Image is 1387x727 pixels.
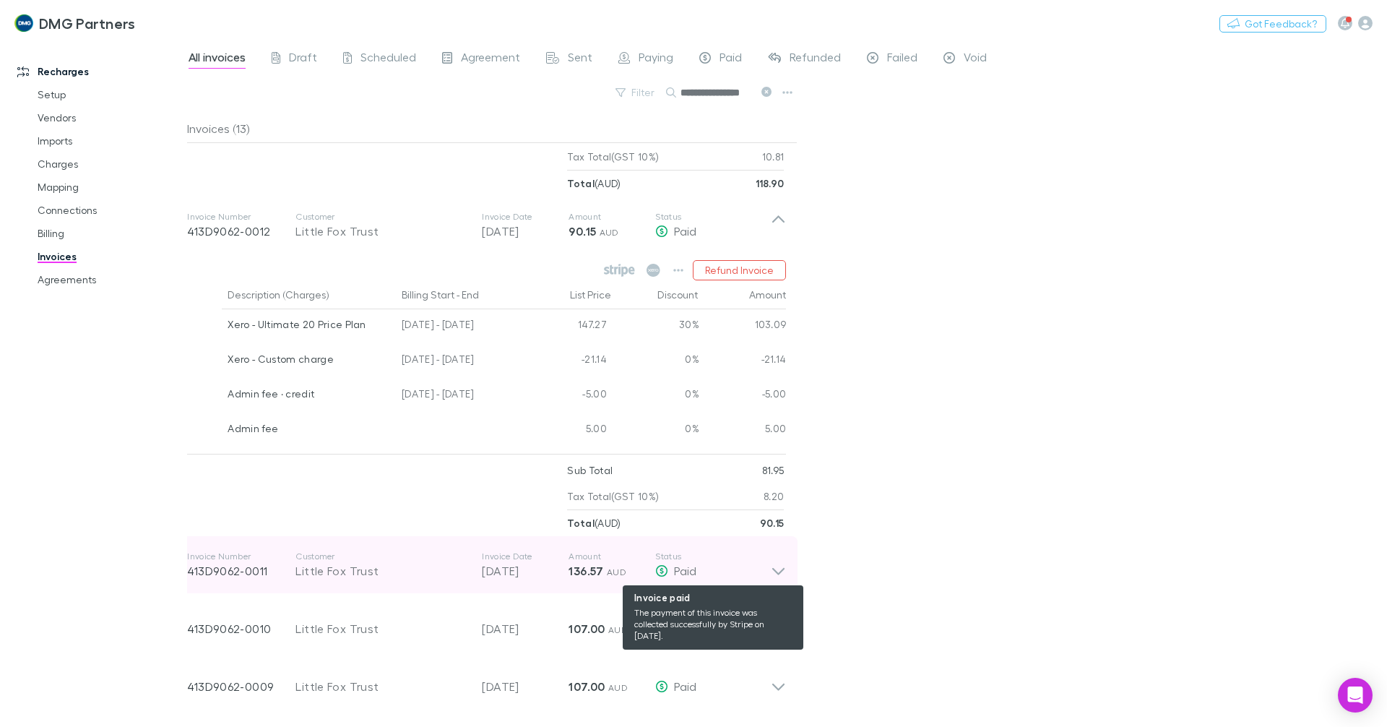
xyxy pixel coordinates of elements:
span: AUD [608,624,628,635]
p: 8.20 [764,483,784,509]
p: Status [655,551,771,562]
span: Failed [887,50,917,69]
div: Admin fee · credit [228,379,390,409]
div: Xero - Ultimate 20 Price Plan [228,309,390,340]
div: [DATE] - [DATE] [396,344,526,379]
p: Amount [569,211,655,223]
img: DMG Partners's Logo [14,14,33,32]
div: Little Fox Trust [295,562,467,580]
p: [DATE] [482,678,569,695]
a: Recharges [3,60,195,83]
p: [DATE] [482,223,569,240]
p: 413D9062-0011 [187,562,295,580]
p: 413D9062-0009 [187,678,295,695]
div: 0% [613,379,699,413]
a: DMG Partners [6,6,144,40]
span: All invoices [189,50,246,69]
a: Setup [23,83,195,106]
button: Got Feedback? [1219,15,1326,33]
div: Little Fox Trust [295,223,467,240]
div: -21.14 [526,344,613,379]
div: -21.14 [699,344,787,379]
div: Admin fee [228,413,390,444]
button: Refund Invoice [693,260,786,280]
div: Little Fox Trust [295,678,467,695]
div: -5.00 [526,379,613,413]
p: Invoice Date [482,551,569,562]
div: -5.00 [699,379,787,413]
span: Refunded [790,50,841,69]
a: Connections [23,199,195,222]
div: 0% [613,344,699,379]
a: Invoices [23,245,195,268]
span: AUD [608,682,628,693]
p: [DATE] [482,620,569,637]
div: 5.00 [699,413,787,448]
a: Billing [23,222,195,245]
p: Invoice Number [187,551,295,562]
p: Invoice Date [482,211,569,223]
div: Invoice Number413D9062-0012CustomerLittle Fox TrustInvoice Date[DATE]Amount90.15 AUDStatusPaid [176,197,798,254]
strong: 107.00 [569,621,605,636]
div: [DATE] - [DATE] [396,309,526,344]
span: Paid [674,224,696,238]
p: Amount [569,551,655,562]
p: 81.95 [762,457,785,483]
span: Paying [639,50,673,69]
span: Paid [720,50,742,69]
p: Tax Total (GST 10%) [567,144,659,170]
div: 0% [613,413,699,448]
p: 413D9062-0012 [187,223,295,240]
span: Void [964,50,987,69]
span: Paid [674,679,696,693]
div: Invoice Number413D9062-0011CustomerLittle Fox TrustInvoice Date[DATE]Amount136.57 AUDStatus [176,536,798,594]
a: Mapping [23,176,195,199]
a: Vendors [23,106,195,129]
strong: 107.00 [569,679,605,694]
div: Little Fox Trust [295,620,467,637]
div: 5.00 [526,413,613,448]
a: Charges [23,152,195,176]
div: 147.27 [526,309,613,344]
p: ( AUD ) [567,171,621,197]
p: Customer [295,211,467,223]
span: AUD [600,227,619,238]
p: ( AUD ) [567,510,621,536]
div: Xero - Custom charge [228,344,390,374]
strong: Total [567,177,595,189]
button: Filter [608,84,663,101]
div: [DATE] - [DATE] [396,379,526,413]
p: Invoice Number [187,211,295,223]
span: Agreement [461,50,520,69]
span: Sent [568,50,592,69]
div: 103.09 [699,309,787,344]
div: Open Intercom Messenger [1338,678,1373,713]
h3: DMG Partners [39,14,136,32]
p: 10.81 [762,144,785,170]
span: Paid [674,621,696,635]
p: Sub Total [567,457,613,483]
strong: 90.15 [760,517,785,529]
strong: 136.57 [569,564,603,578]
strong: 118.90 [756,177,785,189]
span: Draft [289,50,317,69]
div: 413D9062-0009Little Fox Trust[DATE]107.00 AUDPaid [176,652,798,710]
span: Paid [674,564,696,577]
a: Imports [23,129,195,152]
p: Status [655,211,771,223]
p: Tax Total (GST 10%) [567,483,659,509]
p: [DATE] [482,562,569,580]
p: Customer [295,551,467,562]
span: AUD [607,567,626,577]
p: 413D9062-0010 [187,620,295,637]
div: 413D9062-0010Little Fox Trust[DATE]107.00 AUDPaid [176,594,798,652]
span: Scheduled [360,50,416,69]
strong: 90.15 [569,224,596,238]
a: Agreements [23,268,195,291]
strong: Total [567,517,595,529]
div: 30% [613,309,699,344]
